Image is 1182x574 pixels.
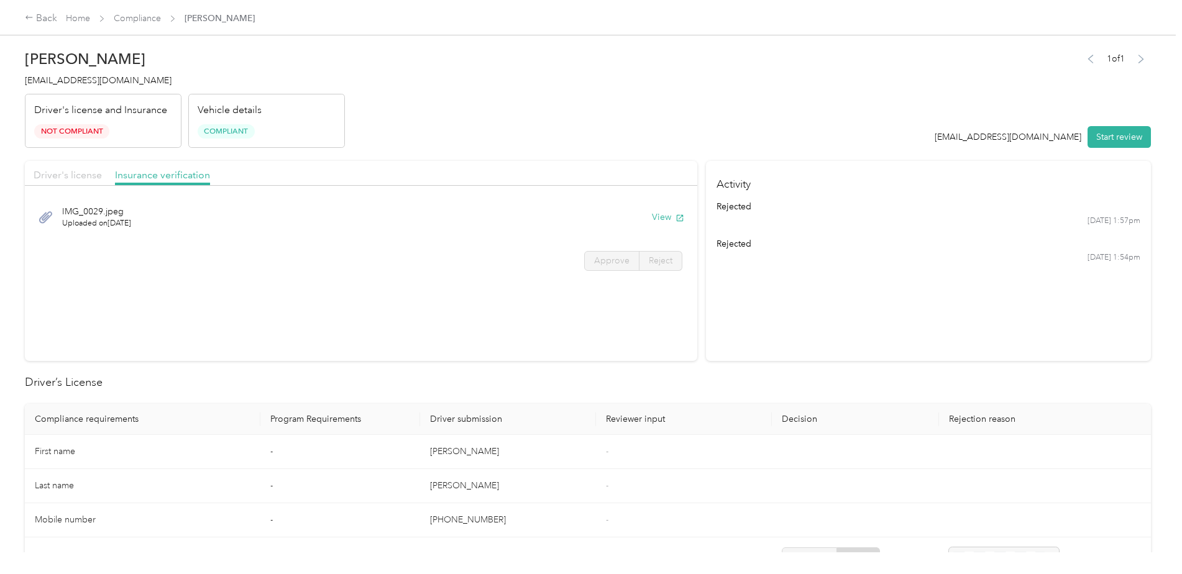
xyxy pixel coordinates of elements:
span: [EMAIL_ADDRESS][DOMAIN_NAME] [25,75,172,86]
th: Reviewer input [596,404,772,435]
p: Driver's license and Insurance [34,103,167,118]
div: rejected [717,200,1140,213]
td: - [260,503,420,537]
span: Driver License expiration * [35,552,139,562]
span: Reject [649,255,672,266]
div: [EMAIL_ADDRESS][DOMAIN_NAME] [935,130,1081,143]
a: Home [66,13,90,24]
h2: [PERSON_NAME] [25,50,345,68]
h4: Activity [706,161,1151,200]
h2: Driver’s License [25,374,1151,391]
span: Compliant [198,124,255,139]
td: Mobile number [25,503,260,537]
span: Mobile number [35,514,96,525]
span: Approve [594,255,630,266]
time: [DATE] 1:57pm [1088,216,1140,227]
td: - [260,435,420,469]
span: First name [35,446,75,457]
span: 1 of 1 [1107,52,1125,65]
span: - [606,480,608,491]
span: Insurance verification [115,169,210,181]
span: - [606,514,608,525]
td: [PHONE_NUMBER] [420,503,596,537]
button: View [652,211,684,224]
td: First name [25,435,260,469]
th: Driver submission [420,404,596,435]
td: - [260,469,420,503]
p: Vehicle details [198,103,262,118]
th: Compliance requirements [25,404,260,435]
span: IMG_0029.jpeg [62,205,131,218]
span: Driver's license [34,169,102,181]
div: rejected [717,237,1140,250]
span: Approve [792,552,827,562]
th: Program Requirements [260,404,420,435]
span: - [606,446,608,457]
a: Compliance [114,13,161,24]
time: [DATE] 1:54pm [1088,252,1140,263]
th: Decision [772,404,940,435]
td: [PERSON_NAME] [420,435,596,469]
iframe: Everlance-gr Chat Button Frame [1112,504,1182,574]
div: Back [25,11,57,26]
span: Not Compliant [34,124,109,139]
span: Uploaded on [DATE] [62,218,131,229]
span: - [606,552,608,562]
button: Start review [1088,126,1151,148]
th: Rejection reason [939,404,1151,435]
span: [PERSON_NAME] [185,12,255,25]
td: [PERSON_NAME] [420,469,596,503]
span: Reject [846,552,870,562]
span: Last name [35,480,74,491]
td: Last name [25,469,260,503]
